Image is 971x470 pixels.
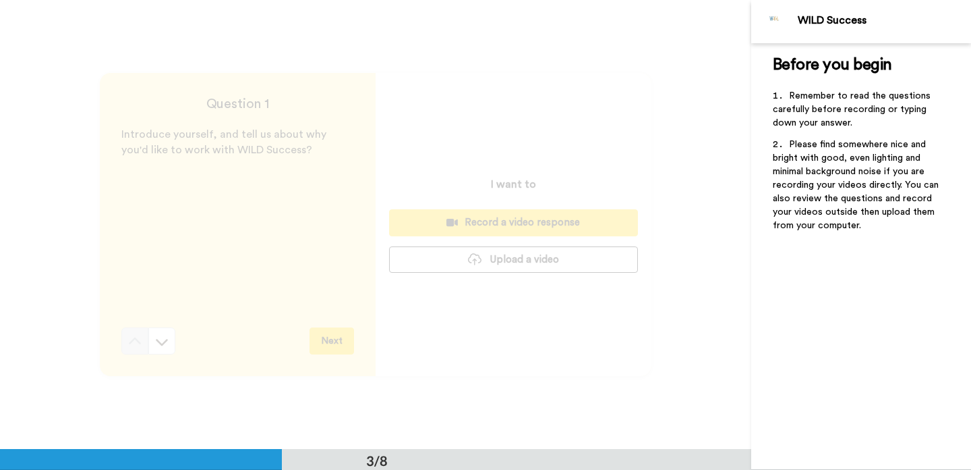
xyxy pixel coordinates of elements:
div: WILD Success [798,14,970,27]
span: Please find somewhere nice and bright with good, even lighting and minimal background noise if yo... [773,140,941,230]
img: Profile Image [759,5,791,38]
span: Remember to read the questions carefully before recording or typing down your answer. [773,91,933,128]
div: 3/8 [345,451,409,470]
span: Before you begin [773,57,892,73]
